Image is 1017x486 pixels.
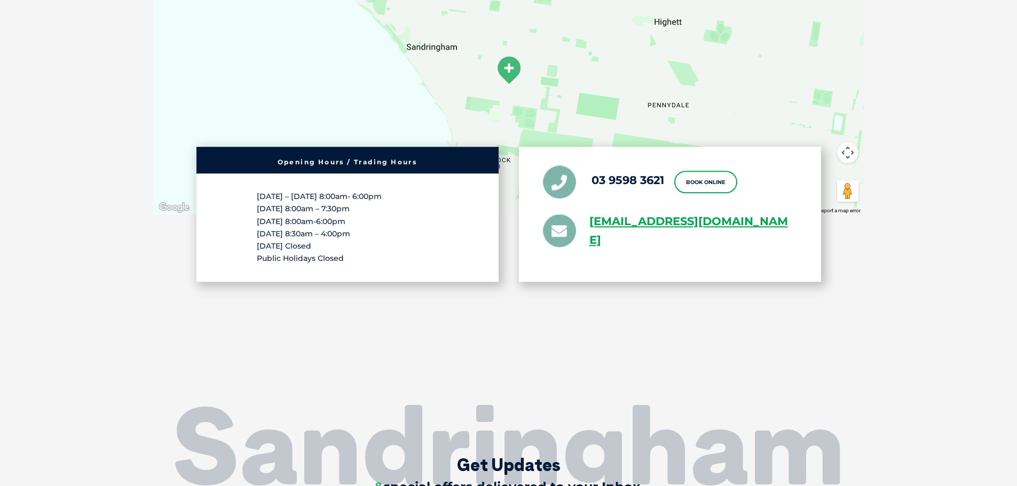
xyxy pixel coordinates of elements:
a: [EMAIL_ADDRESS][DOMAIN_NAME] [589,212,797,250]
h6: Opening Hours / Trading Hours [202,159,493,165]
a: Book Online [674,171,737,193]
p: [DATE] – [DATE] 8:00am- 6:00pm [DATE] 8:00am – 7:30pm [DATE] 8:00am-6:00pm [DATE] 8:30am – 4:00pm... [257,190,438,265]
button: Map camera controls [837,142,858,163]
a: 03 9598 3621 [592,173,664,187]
button: Search [996,49,1007,59]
